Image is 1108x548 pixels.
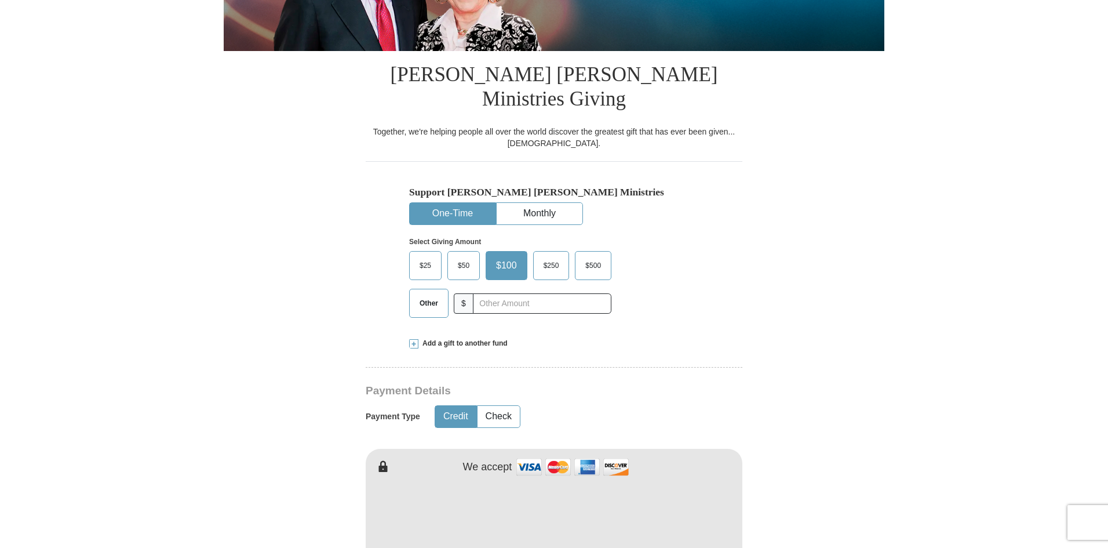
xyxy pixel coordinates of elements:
[410,203,495,224] button: One-Time
[366,126,742,149] div: Together, we're helping people all over the world discover the greatest gift that has ever been g...
[409,238,481,246] strong: Select Giving Amount
[366,51,742,126] h1: [PERSON_NAME] [PERSON_NAME] Ministries Giving
[418,339,508,349] span: Add a gift to another fund
[497,203,582,224] button: Monthly
[538,257,565,274] span: $250
[473,293,611,314] input: Other Amount
[409,186,699,198] h5: Support [PERSON_NAME] [PERSON_NAME] Ministries
[366,412,420,422] h5: Payment Type
[454,293,473,314] span: $
[463,461,512,474] h4: We accept
[478,406,520,427] button: Check
[490,257,523,274] span: $100
[435,406,476,427] button: Credit
[414,295,444,312] span: Other
[515,455,630,480] img: credit cards accepted
[414,257,437,274] span: $25
[366,384,661,398] h3: Payment Details
[579,257,607,274] span: $500
[452,257,475,274] span: $50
